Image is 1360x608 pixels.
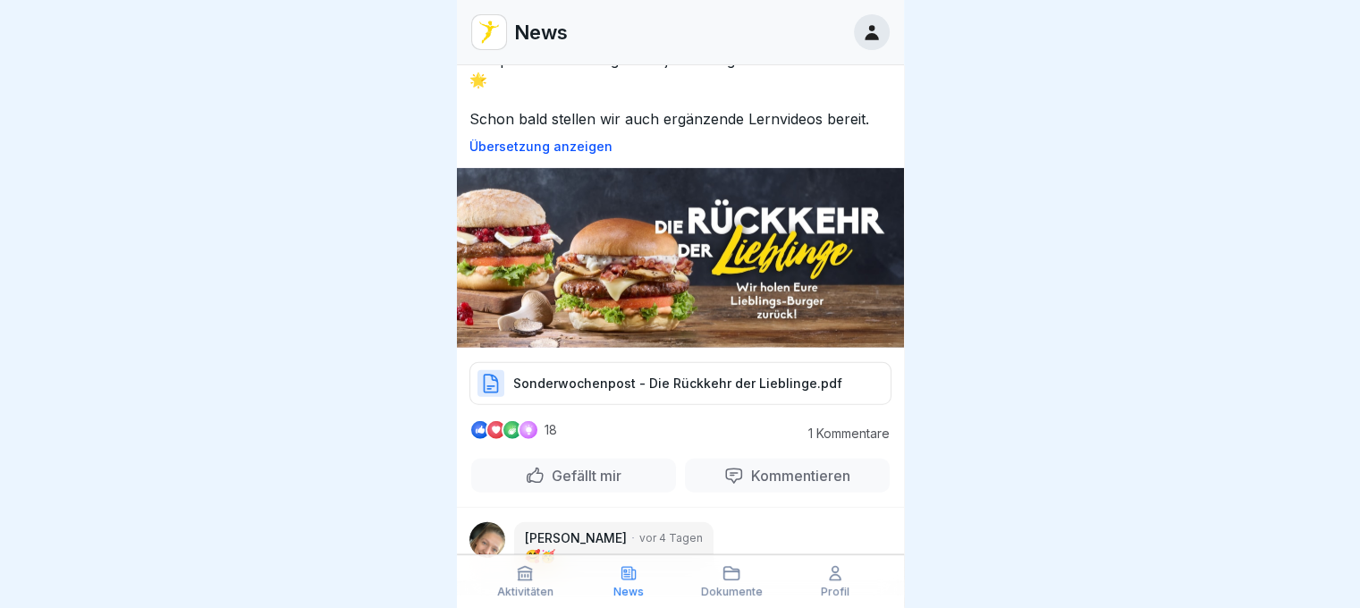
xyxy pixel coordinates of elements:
p: Aktivitäten [497,586,553,598]
p: News [613,586,644,598]
p: Gefällt mir [545,467,621,485]
p: Übersetzung anzeigen [469,139,891,154]
p: 1 Kommentare [791,426,890,441]
p: [PERSON_NAME] [525,529,627,547]
p: Sonderwochenpost - Die Rückkehr der Lieblinge.pdf [513,375,842,393]
a: Sonderwochenpost - Die Rückkehr der Lieblinge.pdf [469,383,891,401]
img: vd4jgc378hxa8p7qw0fvrl7x.png [472,15,506,49]
p: Kommentieren [744,467,850,485]
p: vor 4 Tagen [639,530,703,546]
p: Dokumente [701,586,763,598]
p: 🥰🥳 [525,547,703,565]
p: 18 [545,423,557,437]
p: Profil [821,586,849,598]
p: News [514,21,568,44]
img: Post Image [457,168,904,348]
